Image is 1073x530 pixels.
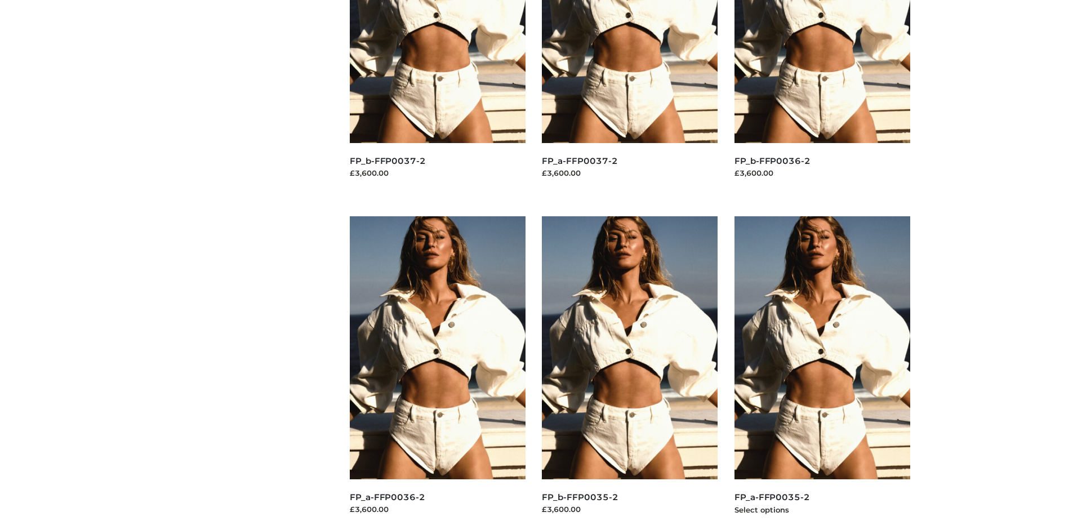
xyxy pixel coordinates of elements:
div: £3,600.00 [350,504,526,515]
a: Select options [734,505,789,514]
a: FP_b-FFP0035-2 [542,492,618,502]
a: FP_b-FFP0036-2 [734,155,811,166]
div: £3,600.00 [542,504,718,515]
a: FP_a-FFP0035-2 [734,492,810,502]
div: £3,600.00 [350,167,526,179]
a: FP_b-FFP0037-2 [350,155,426,166]
div: £3,600.00 [734,167,910,179]
div: £3,600.00 [542,167,718,179]
a: FP_a-FFP0037-2 [542,155,617,166]
a: FP_a-FFP0036-2 [350,492,425,502]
